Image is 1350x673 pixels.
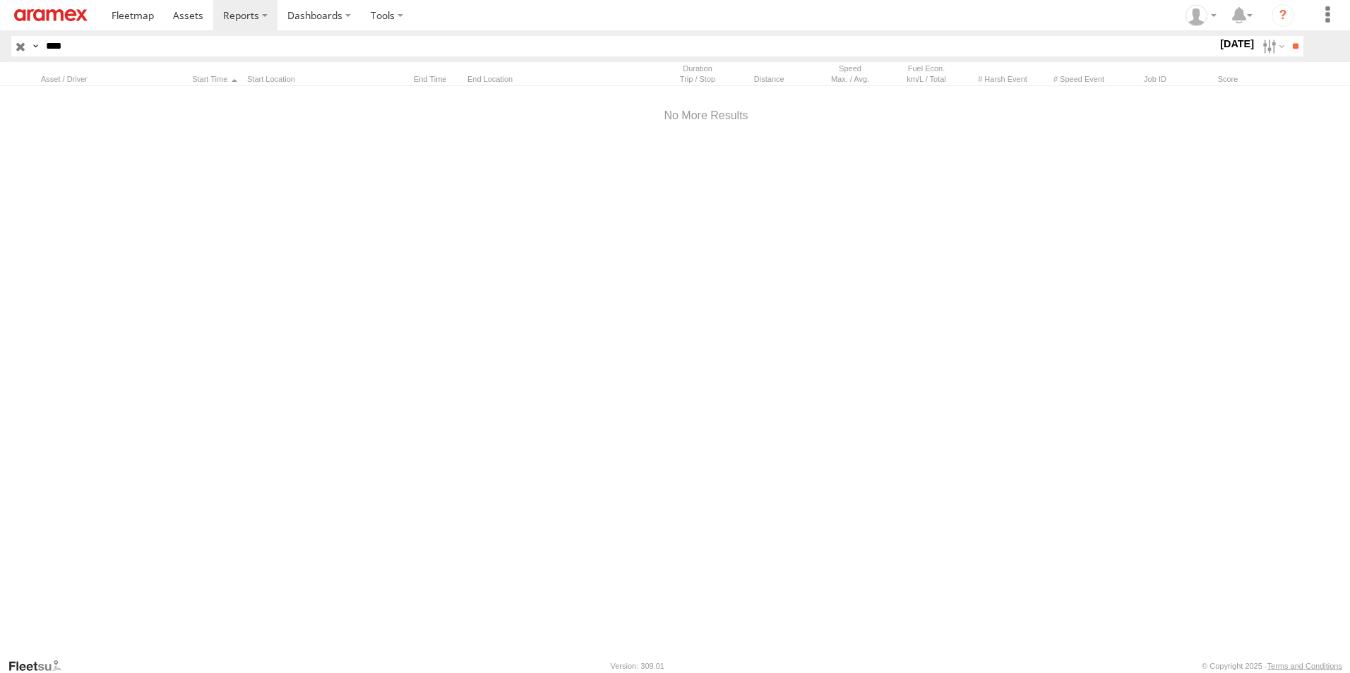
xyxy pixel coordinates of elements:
div: © Copyright 2025 - [1202,662,1342,670]
i: ? [1272,4,1294,27]
a: Visit our Website [8,659,73,673]
div: Click to Sort [188,74,241,84]
div: Version: 309.01 [611,662,664,670]
div: Emad Mabrouk [1181,5,1221,26]
img: aramex-logo.svg [14,9,88,21]
a: Terms and Conditions [1267,662,1342,670]
label: [DATE] [1217,36,1257,51]
label: Search Filter Options [1257,36,1287,56]
div: Click to Sort [41,74,182,84]
div: Click to Sort [408,74,462,84]
div: Score [1196,74,1260,84]
div: Job ID [1120,74,1190,84]
label: Search Query [30,36,41,56]
div: Click to Sort [739,74,809,84]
